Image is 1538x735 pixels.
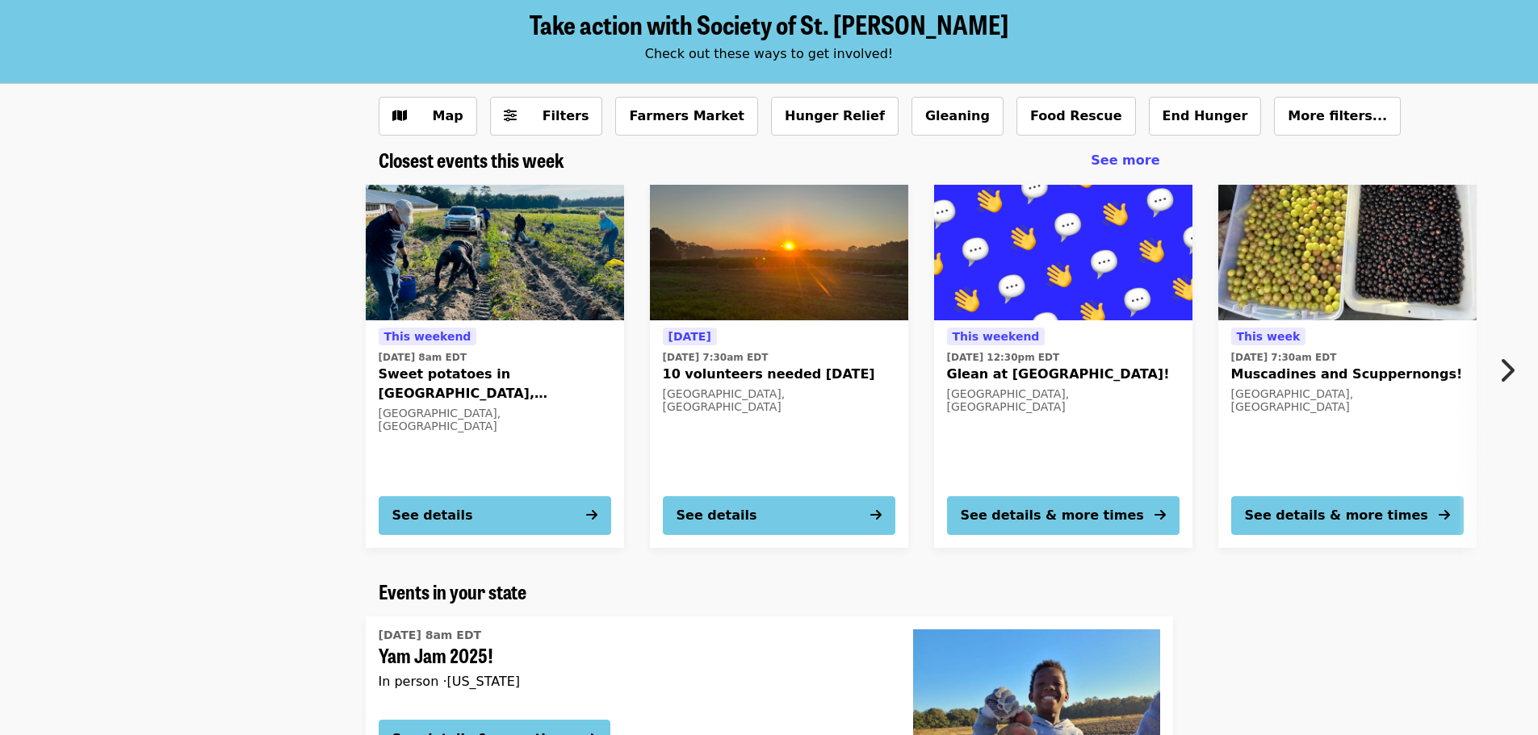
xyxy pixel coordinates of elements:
i: arrow-right icon [586,507,597,523]
img: Glean at Lynchburg Community Market! organized by Society of St. Andrew [934,185,1192,320]
img: 10 volunteers needed on Wednesday organized by Society of St. Andrew [650,185,908,320]
a: See details for "Sweet potatoes in Stantonsburg, NC on 9/20/25!" [366,185,624,548]
time: [DATE] 8am EDT [379,627,482,644]
div: [GEOGRAPHIC_DATA], [GEOGRAPHIC_DATA] [379,407,611,434]
span: This weekend [384,330,471,343]
a: See details for "10 volunteers needed on Wednesday" [650,185,908,548]
div: [GEOGRAPHIC_DATA], [GEOGRAPHIC_DATA] [1231,387,1464,415]
button: Show map view [379,97,477,136]
button: End Hunger [1149,97,1262,136]
span: Glean at [GEOGRAPHIC_DATA]! [947,365,1180,384]
i: map icon [392,108,407,123]
span: [DATE] [668,330,711,343]
img: Sweet potatoes in Stantonsburg, NC on 9/20/25! organized by Society of St. Andrew [366,185,624,320]
span: Events in your state [379,577,526,605]
span: This weekend [953,330,1040,343]
i: arrow-right icon [1439,507,1450,523]
div: [GEOGRAPHIC_DATA], [GEOGRAPHIC_DATA] [947,387,1180,415]
i: chevron-right icon [1498,355,1515,386]
span: Muscadines and Scuppernongs! [1231,365,1464,384]
time: [DATE] 7:30am EDT [1231,350,1337,365]
time: [DATE] 7:30am EDT [663,350,769,365]
button: Hunger Relief [771,97,899,136]
span: In person · [US_STATE] [379,674,521,689]
span: Closest events this week [379,145,564,173]
button: See details [379,496,611,535]
div: Closest events this week [366,148,1173,172]
a: See more [1091,151,1159,170]
i: sliders-h icon [504,108,517,123]
button: See details [663,496,895,535]
span: Yam Jam 2025! [379,644,887,667]
div: See details [677,506,757,525]
i: arrow-right icon [870,507,882,523]
div: [GEOGRAPHIC_DATA], [GEOGRAPHIC_DATA] [663,387,895,415]
button: Next item [1485,348,1538,393]
span: Sweet potatoes in [GEOGRAPHIC_DATA], [GEOGRAPHIC_DATA] on [DATE]! [379,365,611,403]
button: See details & more times [947,496,1180,535]
span: This week [1237,330,1301,343]
button: More filters... [1274,97,1401,136]
span: 10 volunteers needed [DATE] [663,365,895,384]
div: Check out these ways to get involved! [379,44,1160,64]
button: See details & more times [1231,496,1464,535]
button: Filters (0 selected) [490,97,603,136]
div: See details [392,506,473,525]
a: Closest events this week [379,148,564,172]
a: See details for "Muscadines and Scuppernongs!" [1218,185,1477,548]
div: See details & more times [961,506,1144,525]
button: Farmers Market [615,97,758,136]
span: Take action with Society of St. [PERSON_NAME] [530,5,1008,43]
button: Food Rescue [1016,97,1136,136]
time: [DATE] 8am EDT [379,350,467,365]
time: [DATE] 12:30pm EDT [947,350,1060,365]
div: See details & more times [1245,506,1428,525]
span: More filters... [1288,108,1387,123]
span: Filters [543,108,589,123]
a: See details for "Glean at Lynchburg Community Market!" [934,185,1192,548]
button: Gleaning [911,97,1004,136]
span: Map [433,108,463,123]
img: Muscadines and Scuppernongs! organized by Society of St. Andrew [1218,185,1477,320]
span: See more [1091,152,1159,168]
i: arrow-right icon [1155,507,1166,523]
